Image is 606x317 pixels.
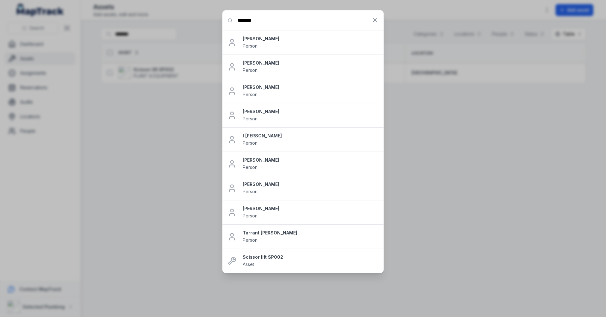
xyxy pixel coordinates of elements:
[243,189,258,194] span: Person
[243,92,258,97] span: Person
[243,181,378,195] a: [PERSON_NAME]Person
[243,67,258,73] span: Person
[243,133,378,139] strong: I [PERSON_NAME]
[243,164,258,170] span: Person
[243,181,378,187] strong: [PERSON_NAME]
[243,60,378,66] strong: [PERSON_NAME]
[243,36,378,42] strong: [PERSON_NAME]
[243,157,378,163] strong: [PERSON_NAME]
[243,205,378,212] strong: [PERSON_NAME]
[243,36,378,49] a: [PERSON_NAME]Person
[243,84,378,90] strong: [PERSON_NAME]
[243,108,378,115] strong: [PERSON_NAME]
[243,157,378,171] a: [PERSON_NAME]Person
[243,108,378,122] a: [PERSON_NAME]Person
[243,116,258,121] span: Person
[243,140,258,146] span: Person
[243,230,378,244] a: Tarrant [PERSON_NAME]Person
[243,205,378,219] a: [PERSON_NAME]Person
[243,262,254,267] span: Asset
[243,133,378,147] a: I [PERSON_NAME]Person
[243,213,258,218] span: Person
[243,230,378,236] strong: Tarrant [PERSON_NAME]
[243,60,378,74] a: [PERSON_NAME]Person
[243,254,378,268] a: Scissor lift SP002Asset
[243,254,378,260] strong: Scissor lift SP002
[243,84,378,98] a: [PERSON_NAME]Person
[243,237,258,243] span: Person
[243,43,258,49] span: Person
